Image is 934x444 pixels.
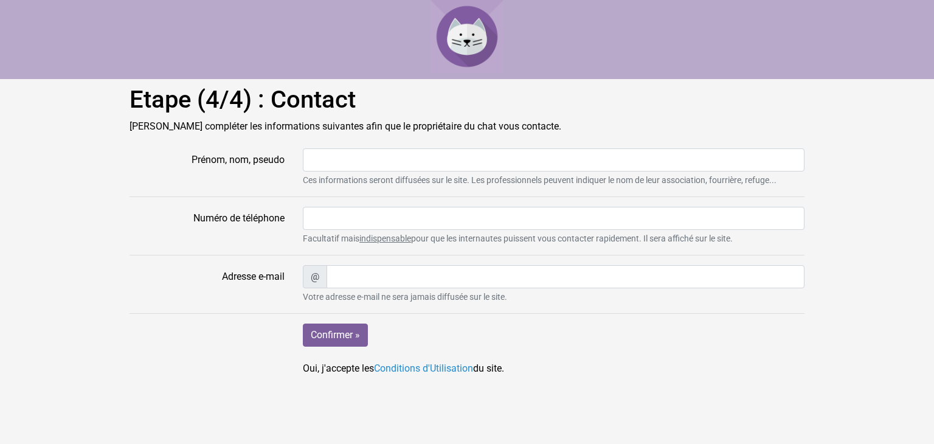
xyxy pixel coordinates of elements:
[120,207,294,245] label: Numéro de téléphone
[120,265,294,304] label: Adresse e-mail
[120,148,294,187] label: Prénom, nom, pseudo
[303,174,804,187] small: Ces informations seront diffusées sur le site. Les professionnels peuvent indiquer le nom de leur...
[374,362,473,374] a: Conditions d'Utilisation
[130,119,804,134] p: [PERSON_NAME] compléter les informations suivantes afin que le propriétaire du chat vous contacte.
[303,265,327,288] span: @
[130,85,804,114] h1: Etape (4/4) : Contact
[303,232,804,245] small: Facultatif mais pour que les internautes puissent vous contacter rapidement. Il sera affiché sur ...
[303,324,368,347] input: Confirmer »
[359,234,411,243] u: indispensable
[303,362,504,374] span: Oui, j'accepte les du site.
[303,291,804,304] small: Votre adresse e-mail ne sera jamais diffusée sur le site.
